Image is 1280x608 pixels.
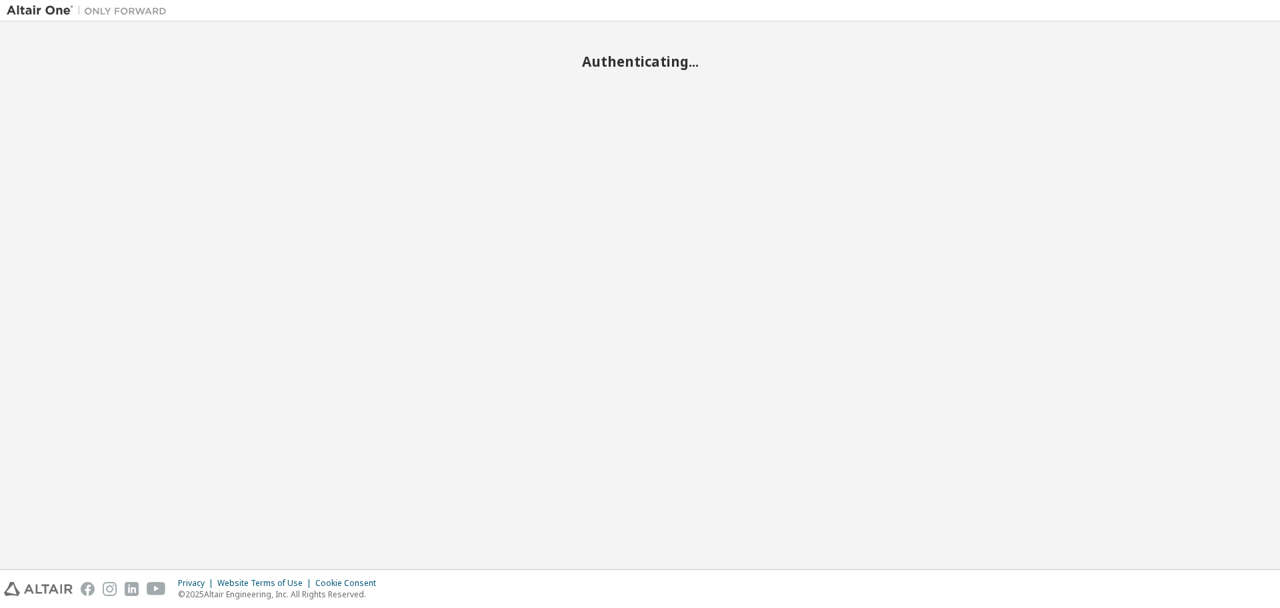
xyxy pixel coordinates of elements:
img: Altair One [7,4,173,17]
img: facebook.svg [81,582,95,596]
div: Privacy [178,578,217,589]
div: Website Terms of Use [217,578,315,589]
h2: Authenticating... [7,53,1273,70]
img: instagram.svg [103,582,117,596]
img: altair_logo.svg [4,582,73,596]
img: youtube.svg [147,582,166,596]
img: linkedin.svg [125,582,139,596]
div: Cookie Consent [315,578,384,589]
p: © 2025 Altair Engineering, Inc. All Rights Reserved. [178,589,384,600]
